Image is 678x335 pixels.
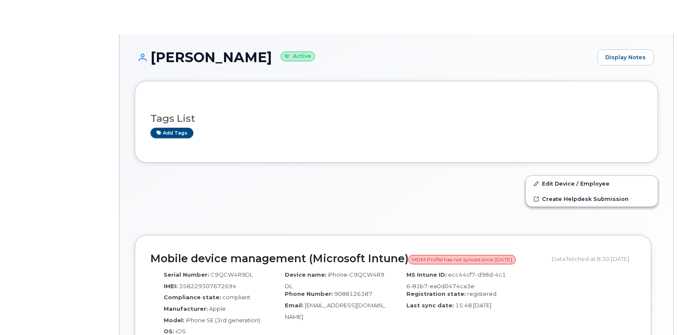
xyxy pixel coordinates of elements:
label: IMEI: [164,282,178,290]
label: Registration state: [406,290,466,298]
span: Apple [209,305,226,312]
a: Add tags [150,128,193,138]
span: registered [467,290,496,297]
h2: Mobile device management (Microsoft Intune) [150,253,545,265]
label: Manufacturer: [164,305,208,313]
small: Active [281,52,315,61]
div: Data fetched at 8:30 [DATE] [552,251,635,267]
span: iOS [176,328,186,335]
label: Last sync date: [406,301,454,309]
span: 358229307672694 [179,283,236,289]
label: MS Intune ID: [406,271,447,279]
label: Phone Number: [285,290,333,298]
span: [EMAIL_ADDRESS][DOMAIN_NAME] [285,302,386,320]
span: iPhone SE (3rd generation) [186,317,260,324]
label: Model: [164,316,184,324]
label: Email: [285,301,304,309]
a: Create Helpdesk Submission [526,191,658,206]
span: compliant [222,294,250,301]
label: Serial Number: [164,271,209,279]
span: MDM Profile has not synced since [DATE] [409,255,516,264]
h3: Tags List [150,113,642,124]
h1: [PERSON_NAME] [135,50,593,65]
span: C9QCW4R9DL [210,271,253,278]
span: ecc44cf7-d98d-4c16-81b7-ea0d0474ca3e [406,271,506,289]
span: 15:48 [DATE] [455,302,491,309]
a: Edit Device / Employee [526,176,658,191]
a: Display Notes [597,49,654,66]
label: Compliance state: [164,293,221,301]
span: 9088126387 [334,290,372,297]
span: iPhone-C9QCW4R9DL [285,271,384,289]
label: Device name: [285,271,326,279]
